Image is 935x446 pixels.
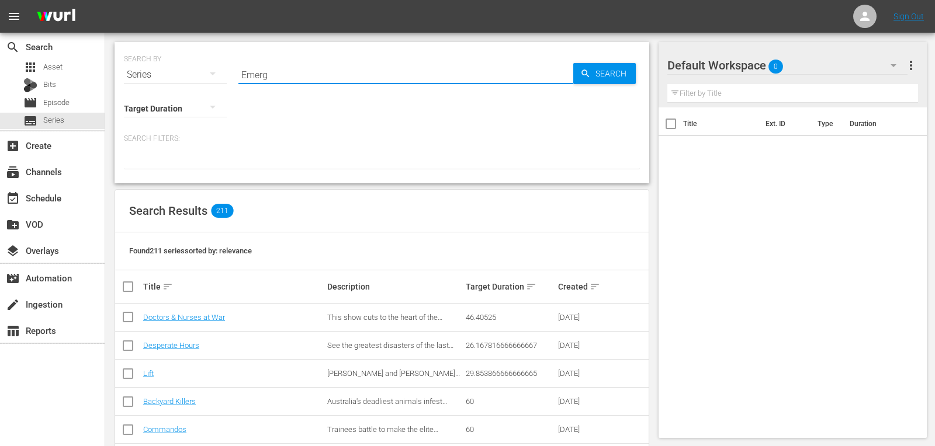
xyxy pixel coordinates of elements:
div: Default Workspace [667,49,908,82]
th: Title [683,107,759,140]
span: [PERSON_NAME] and [PERSON_NAME] travel the world to perform death-defying paragliding stunts. [327,369,460,395]
a: Doctors & Nurses at War [143,313,225,322]
div: 29.853866666666665 [466,369,555,378]
span: Series [23,114,37,128]
div: [DATE] [558,313,601,322]
div: 60 [466,425,555,434]
div: 26.167816666666667 [466,341,555,350]
div: [DATE] [558,425,601,434]
span: Bits [43,79,56,90]
span: This show cuts to the heart of the battlefield to uncover the skills and heroism of those who are... [327,313,454,348]
span: sort [526,281,536,292]
span: Channels [6,165,20,179]
span: Series [43,114,64,126]
span: Ingestion [6,298,20,312]
span: more_vert [904,58,918,72]
span: Search [6,40,20,54]
a: Backyard Killers [143,397,196,406]
span: Overlays [6,244,20,258]
span: 211 [211,204,233,218]
span: Reports [6,324,20,338]
span: Schedule [6,191,20,205]
span: Search [591,63,636,84]
span: 0 [768,54,783,79]
p: Search Filters: [124,134,640,144]
img: ans4CAIJ8jUAAAAAAAAAAAAAAAAAAAAAAAAgQb4GAAAAAAAAAAAAAAAAAAAAAAAAJMjXAAAAAAAAAAAAAAAAAAAAAAAAgAT5G... [28,3,84,30]
span: Episode [23,96,37,110]
span: See the greatest disasters of the last 100 years--and hear from the survivors. [327,341,456,358]
button: more_vert [904,51,918,79]
span: Automation [6,271,20,285]
th: Duration [843,107,913,140]
span: Episode [43,97,70,109]
a: Commandos [143,425,186,434]
div: 46.40525 [466,313,555,322]
span: Asset [23,60,37,74]
span: Australia's deadliest animals infest suburban neighborhoods [327,397,447,414]
span: Create [6,139,20,153]
a: Desperate Hours [143,341,199,350]
div: [DATE] [558,369,601,378]
span: sort [162,281,173,292]
th: Ext. ID [759,107,811,140]
div: Description [327,282,462,291]
span: Search Results [129,204,207,218]
div: 60 [466,397,555,406]
div: Title [143,280,324,294]
a: Lift [143,369,154,378]
button: Search [573,63,636,84]
th: Type [811,107,843,140]
div: Target Duration [466,280,555,294]
span: sort [590,281,600,292]
span: Found 211 series sorted by: relevance [129,246,252,255]
div: Bits [23,78,37,92]
div: Created [558,280,601,294]
div: [DATE] [558,341,601,350]
div: [DATE] [558,397,601,406]
a: Sign Out [894,12,924,21]
span: Asset [43,61,63,73]
span: VOD [6,218,20,232]
div: Series [124,58,227,91]
span: menu [7,9,21,23]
